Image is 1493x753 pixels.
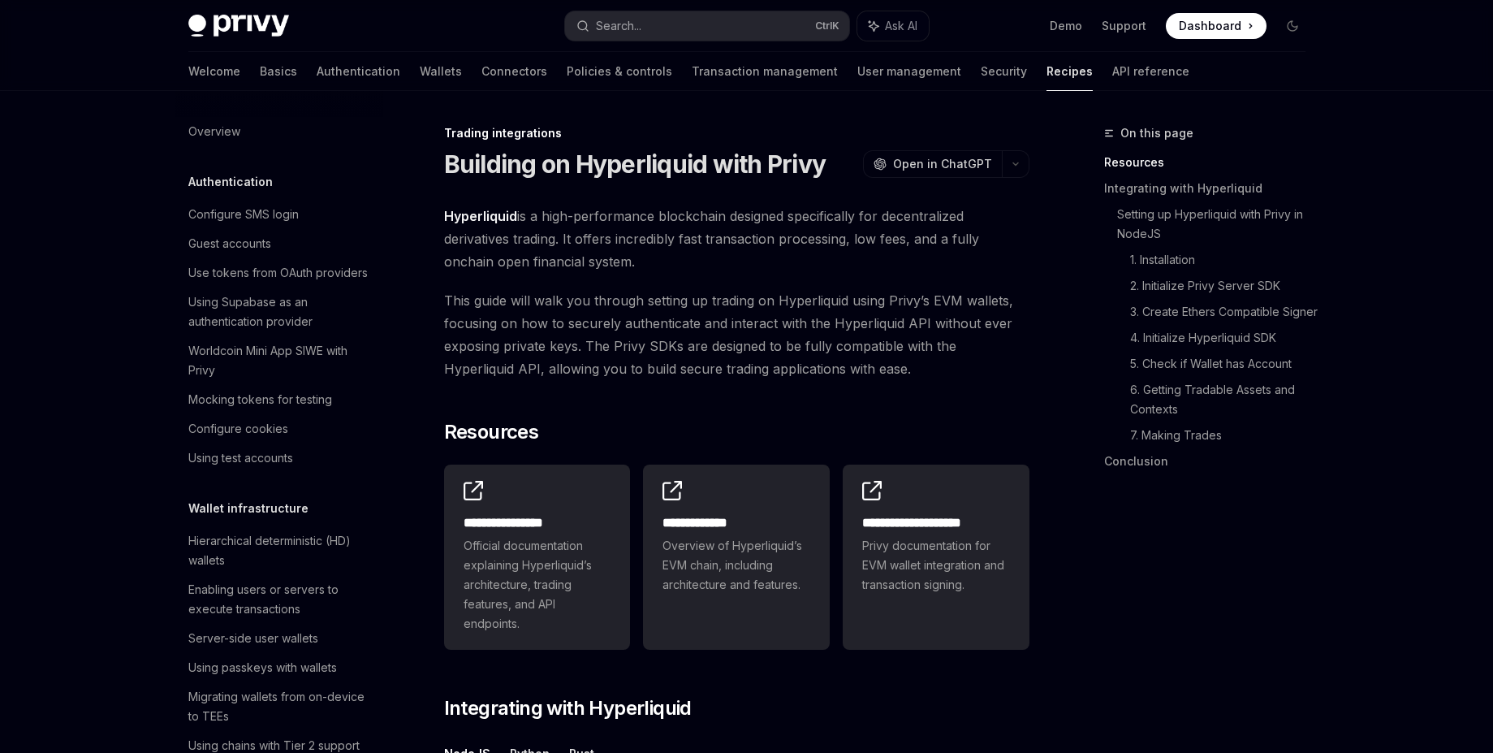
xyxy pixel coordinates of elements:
[175,336,383,385] a: Worldcoin Mini App SIWE with Privy
[1112,52,1189,91] a: API reference
[857,11,929,41] button: Ask AI
[444,465,631,650] a: **** **** **** *Official documentation explaining Hyperliquid’s architecture, trading features, a...
[444,149,826,179] h1: Building on Hyperliquid with Privy
[1104,149,1318,175] a: Resources
[175,526,383,575] a: Hierarchical deterministic (HD) wallets
[1104,175,1318,201] a: Integrating with Hyperliquid
[1104,448,1318,474] a: Conclusion
[188,341,373,380] div: Worldcoin Mini App SIWE with Privy
[175,444,383,473] a: Using test accounts
[175,258,383,288] a: Use tokens from OAuth providers
[188,205,299,224] div: Configure SMS login
[464,536,611,634] span: Official documentation explaining Hyperliquid’s architecture, trading features, and API endpoints.
[188,448,293,468] div: Using test accounts
[692,52,838,91] a: Transaction management
[175,414,383,444] a: Configure cookies
[1120,123,1193,143] span: On this page
[175,288,383,336] a: Using Supabase as an authentication provider
[567,52,672,91] a: Policies & controls
[188,292,373,331] div: Using Supabase as an authentication provider
[175,653,383,682] a: Using passkeys with wallets
[444,419,539,445] span: Resources
[444,205,1029,273] span: is a high-performance blockchain designed specifically for decentralized derivatives trading. It ...
[481,52,547,91] a: Connectors
[863,150,1002,178] button: Open in ChatGPT
[1130,351,1318,377] a: 5. Check if Wallet has Account
[1130,325,1318,351] a: 4. Initialize Hyperliquid SDK
[862,536,1010,595] span: Privy documentation for EVM wallet integration and transaction signing.
[1179,18,1241,34] span: Dashboard
[175,682,383,731] a: Migrating wallets from on-device to TEEs
[893,156,992,172] span: Open in ChatGPT
[1130,247,1318,273] a: 1. Installation
[565,11,849,41] button: Search...CtrlK
[981,52,1027,91] a: Security
[596,16,641,36] div: Search...
[1046,52,1093,91] a: Recipes
[444,125,1029,141] div: Trading integrations
[188,629,318,648] div: Server-side user wallets
[188,531,373,570] div: Hierarchical deterministic (HD) wallets
[188,580,373,619] div: Enabling users or servers to execute transactions
[188,658,337,677] div: Using passkeys with wallets
[1050,18,1082,34] a: Demo
[643,465,830,650] a: **** **** ***Overview of Hyperliquid’s EVM chain, including architecture and features.
[857,52,961,91] a: User management
[175,117,383,146] a: Overview
[1130,273,1318,299] a: 2. Initialize Privy Server SDK
[1130,422,1318,448] a: 7. Making Trades
[1166,13,1266,39] a: Dashboard
[188,263,368,283] div: Use tokens from OAuth providers
[444,208,517,225] a: Hyperliquid
[175,624,383,653] a: Server-side user wallets
[1130,299,1318,325] a: 3. Create Ethers Compatible Signer
[188,390,332,409] div: Mocking tokens for testing
[188,52,240,91] a: Welcome
[1117,201,1318,247] a: Setting up Hyperliquid with Privy in NodeJS
[885,18,917,34] span: Ask AI
[420,52,462,91] a: Wallets
[188,15,289,37] img: dark logo
[444,289,1029,380] span: This guide will walk you through setting up trading on Hyperliquid using Privy’s EVM wallets, foc...
[1130,377,1318,422] a: 6. Getting Tradable Assets and Contexts
[843,465,1029,650] a: **** **** **** *****Privy documentation for EVM wallet integration and transaction signing.
[815,19,839,32] span: Ctrl K
[1279,13,1305,39] button: Toggle dark mode
[188,234,271,253] div: Guest accounts
[188,419,288,439] div: Configure cookies
[662,536,810,595] span: Overview of Hyperliquid’s EVM chain, including architecture and features.
[188,499,309,518] h5: Wallet infrastructure
[175,575,383,624] a: Enabling users or servers to execute transactions
[188,172,273,192] h5: Authentication
[175,385,383,414] a: Mocking tokens for testing
[260,52,297,91] a: Basics
[317,52,400,91] a: Authentication
[188,687,373,726] div: Migrating wallets from on-device to TEEs
[188,122,240,141] div: Overview
[175,229,383,258] a: Guest accounts
[1102,18,1146,34] a: Support
[175,200,383,229] a: Configure SMS login
[444,695,692,721] span: Integrating with Hyperliquid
